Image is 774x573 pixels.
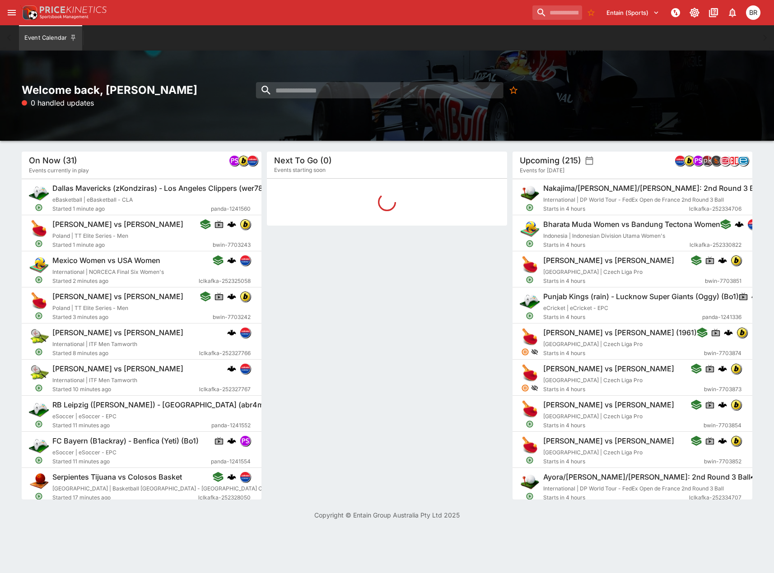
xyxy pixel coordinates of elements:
h6: [PERSON_NAME] vs [PERSON_NAME] [52,220,183,229]
button: Select Tenant [601,5,665,20]
span: [GEOGRAPHIC_DATA] | Czech Liga Pro [543,413,643,420]
img: golf.png [520,471,540,491]
div: bwin [731,399,741,410]
span: Indonesia | Indonesian Division Utama Women's [543,232,665,239]
div: cerberus [718,436,727,445]
span: [GEOGRAPHIC_DATA] | Czech Liga Pro [543,377,643,384]
div: lclkafka [240,471,251,482]
div: pricekinetics [702,155,713,166]
span: Poland | TT Elite Series - Men [52,305,128,311]
img: PriceKinetics [40,6,107,13]
svg: Open [526,420,534,428]
p: 0 handled updates [22,97,94,108]
img: logo-cerberus.svg [718,400,727,409]
svg: Open [526,203,534,212]
img: lclkafka.png [240,328,250,337]
img: volleyball.png [520,219,540,239]
img: lclkafka.png [240,364,250,374]
img: lclkafka.png [240,472,250,482]
span: Started 8 minutes ago [52,349,199,358]
span: Started 17 minutes ago [52,493,198,502]
h6: RB Leipzig ([PERSON_NAME]) - [GEOGRAPHIC_DATA] (abr4m_5) (Bo1) [52,400,293,410]
div: pandascore [240,435,251,446]
span: Started 1 minute ago [52,240,213,250]
span: International | DP World Tour - FedEx Open de France 2nd Round 3 Ball [543,196,724,203]
img: lclkafka.png [247,156,257,166]
img: logo-cerberus.svg [227,436,236,445]
span: International | ITF Men Tamworth [52,377,137,384]
img: logo-cerberus.svg [724,328,733,337]
img: table_tennis.png [520,363,540,383]
h6: Bharata Muda Women vs Bandung Tectona Women [543,220,720,229]
h2: Welcome back, [PERSON_NAME] [22,83,261,97]
img: esports.png [29,183,49,203]
img: logo-cerberus.svg [751,292,760,301]
div: lclkafka [675,155,685,166]
span: bwin-7703851 [705,277,741,286]
span: bwin-7703874 [704,349,741,358]
h6: Ayora/[PERSON_NAME]/[PERSON_NAME]: 2nd Round 3 Ball [543,472,751,482]
span: Started 10 minutes ago [52,385,199,394]
svg: Open [35,456,43,464]
div: cerberus [227,256,236,265]
button: NOT Connected to PK [667,5,684,21]
h6: [PERSON_NAME] vs [PERSON_NAME] [543,256,674,265]
div: cerberus [724,328,733,337]
h5: On Now (31) [29,155,77,166]
div: cerberus [227,328,236,337]
div: sportingsolutions [711,155,722,166]
img: logo-cerberus.svg [227,472,236,481]
svg: Open [35,312,43,320]
button: No Bookmarks [584,5,598,20]
svg: Open [526,456,534,464]
img: pandascore.png [693,156,703,166]
img: esports.png [29,435,49,455]
span: Starts in 4 hours [543,385,704,394]
img: bwin.png [731,364,741,374]
span: Started 2 minutes ago [52,277,199,286]
button: open drawer [4,5,20,21]
button: settings [585,156,594,165]
div: cerberus [718,256,727,265]
span: Starts in 4 hours [543,313,702,322]
span: Starts in 4 hours [543,277,705,286]
div: cerberus [227,472,236,481]
h6: Punjab Kings (rain) - Lucknow Super Giants (Oggy) (Bo1) [543,292,739,301]
img: betradar.png [738,156,748,166]
span: bwin-7703854 [704,421,741,430]
div: Ben Raymond [746,5,760,20]
img: golf.png [520,183,540,203]
div: bwin [240,291,251,302]
svg: Open [35,276,43,284]
img: volleyball.png [29,255,49,275]
span: International | DP World Tour - FedEx Open de France 2nd Round 3 Ball [543,485,724,492]
h6: Serpientes Tijuana vs Colosos Basket [52,472,182,482]
span: bwin-7703852 [704,457,741,466]
img: table_tennis.png [29,291,49,311]
img: tennis.png [29,363,49,383]
div: lclkafka [240,327,251,338]
img: championdata.png [729,156,739,166]
div: cerberus [718,400,727,409]
span: Starts in 4 hours [543,349,704,358]
span: Starts in 4 hours [543,457,704,466]
div: cerberus [227,364,236,373]
button: No Bookmarks [506,82,522,98]
svg: Open [35,240,43,248]
img: lclkafka.png [748,219,758,229]
img: pandascore.png [240,436,250,446]
span: lclkafka-252327767 [199,385,251,394]
span: [GEOGRAPHIC_DATA] | Basketball [GEOGRAPHIC_DATA] - [GEOGRAPHIC_DATA] CIBAPAC [52,485,282,492]
span: lclkafka-252334707 [689,493,741,502]
img: table_tennis.png [520,327,540,347]
img: pandascore.png [229,156,239,166]
div: lclkafka [240,255,251,266]
img: bwin.png [737,328,747,337]
svg: Open [35,420,43,428]
span: Starts in 4 hours [543,204,689,213]
svg: Open [526,312,534,320]
span: bwin-7703242 [213,313,251,322]
div: pandascore [229,155,240,166]
h6: [PERSON_NAME] vs [PERSON_NAME] [52,364,183,374]
div: pandascore [693,155,704,166]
